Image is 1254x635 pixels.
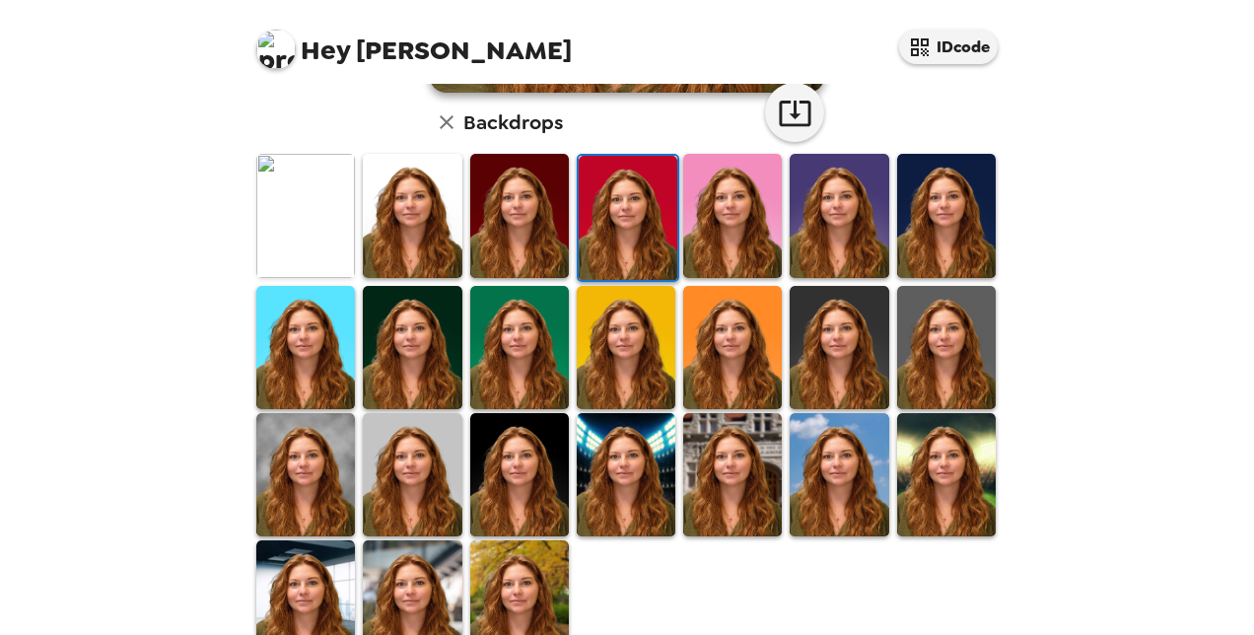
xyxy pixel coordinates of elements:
img: Original [256,154,355,277]
span: [PERSON_NAME] [256,20,572,64]
h6: Backdrops [463,106,563,138]
span: Hey [301,33,350,68]
img: profile pic [256,30,296,69]
button: IDcode [899,30,998,64]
